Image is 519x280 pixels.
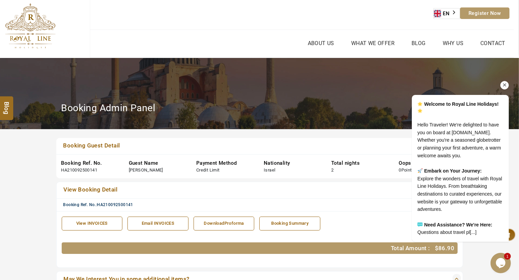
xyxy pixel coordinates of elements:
[63,202,461,208] div: Booking Ref. No.:
[127,217,188,231] a: Email INVOICES
[61,141,418,151] a: Booking Guest Detail
[259,217,320,231] a: Booking Summary
[264,160,321,167] div: Nationality
[2,102,11,107] span: Blog
[264,167,275,174] div: Israel
[61,167,98,174] div: HA210092500141
[194,217,255,231] a: DownloadProforma
[434,8,460,19] aside: Language selected: English
[62,217,123,231] a: View INVOICES
[350,38,396,48] a: What we Offer
[61,160,119,167] div: Booking Ref. No.
[97,202,133,207] span: HA210092500141
[460,7,510,19] a: Register Now
[434,8,460,19] div: Language
[61,102,156,114] h2: Booking Admin Panel
[129,167,163,174] div: [PERSON_NAME]
[491,253,512,273] iframe: chat widget
[306,38,336,48] a: About Us
[64,186,118,193] span: View Booking Detail
[65,220,119,227] div: View INVOICES
[196,167,220,174] div: Credit Limit
[129,160,186,167] div: Guest Name
[5,3,56,49] img: The Royal Line Holidays
[263,220,317,227] div: Booking Summary
[196,160,254,167] div: Payment Method
[331,167,334,174] div: 2
[331,160,388,167] div: Total nights
[434,8,460,19] a: EN
[390,32,512,249] iframe: chat widget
